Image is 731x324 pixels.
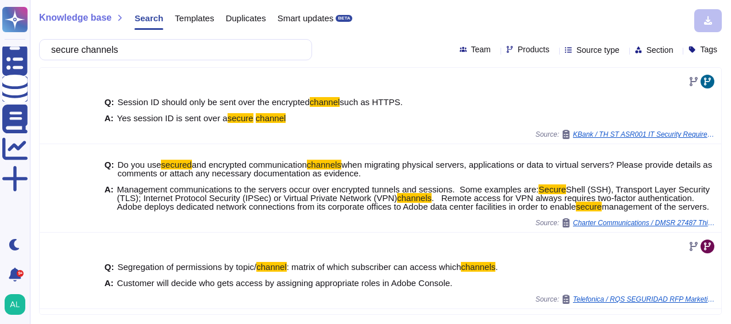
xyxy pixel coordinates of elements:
[105,98,114,106] b: Q:
[573,131,717,138] span: KBank / TH ST ASR001 IT Security Requirement 2.2 (1)
[117,184,710,203] span: Shell (SSH), Transport Layer Security (TLS); Internet Protocol Security (IPSec) or Virtual Privat...
[17,270,24,277] div: 9+
[461,262,495,272] mark: channels
[105,160,114,178] b: Q:
[2,292,33,317] button: user
[45,40,300,60] input: Search a question or template...
[536,295,717,304] span: Source:
[256,113,286,123] mark: channel
[117,160,161,169] span: Do you use
[278,14,334,22] span: Smart updates
[495,262,498,272] span: .
[117,113,228,123] span: Yes session ID is sent over a
[117,184,539,194] span: Management communications to the servers occur over encrypted tunnels and sessions. Some examples...
[397,193,432,203] mark: channels
[538,184,566,194] mark: Secure
[518,45,549,53] span: Products
[573,296,717,303] span: Telefonica / RQS SEGURIDAD RFP Marketing Cliente 2025 en [GEOGRAPHIC_DATA] [PERSON_NAME] Due Dili...
[536,130,717,139] span: Source:
[105,114,114,122] b: A:
[105,279,114,287] b: A:
[536,218,717,227] span: Source:
[117,97,309,107] span: Session ID should only be sent over the encrypted
[647,46,674,54] span: Section
[256,262,287,272] mark: channel
[287,262,461,272] span: : matrix of which subscriber can access which
[700,45,717,53] span: Tags
[134,14,163,22] span: Search
[192,160,307,169] span: and encrypted communication
[117,278,453,288] span: Customer will decide who gets access by assigning appropriate roles in Adobe Console.
[602,202,709,211] span: management of the servers.
[226,14,266,22] span: Duplicates
[573,219,717,226] span: Charter Communications / DMSR 27487 Third Party Security Assessment
[175,14,214,22] span: Templates
[576,202,602,211] mark: secure
[310,97,340,107] mark: channel
[5,294,25,315] img: user
[336,15,352,22] div: BETA
[228,113,253,123] mark: secure
[105,185,114,211] b: A:
[576,46,620,54] span: Source type
[307,160,341,169] mark: channels
[471,45,491,53] span: Team
[117,193,694,211] span: . Remote access for VPN always requires two-factor authentication. Adobe deploys dedicated networ...
[340,97,402,107] span: such as HTTPS.
[105,263,114,271] b: Q:
[161,160,191,169] mark: secured
[117,160,712,178] span: when migrating physical servers, applications or data to virtual servers? Please provide details ...
[39,13,111,22] span: Knowledge base
[117,262,256,272] span: Segregation of permissions by topic/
